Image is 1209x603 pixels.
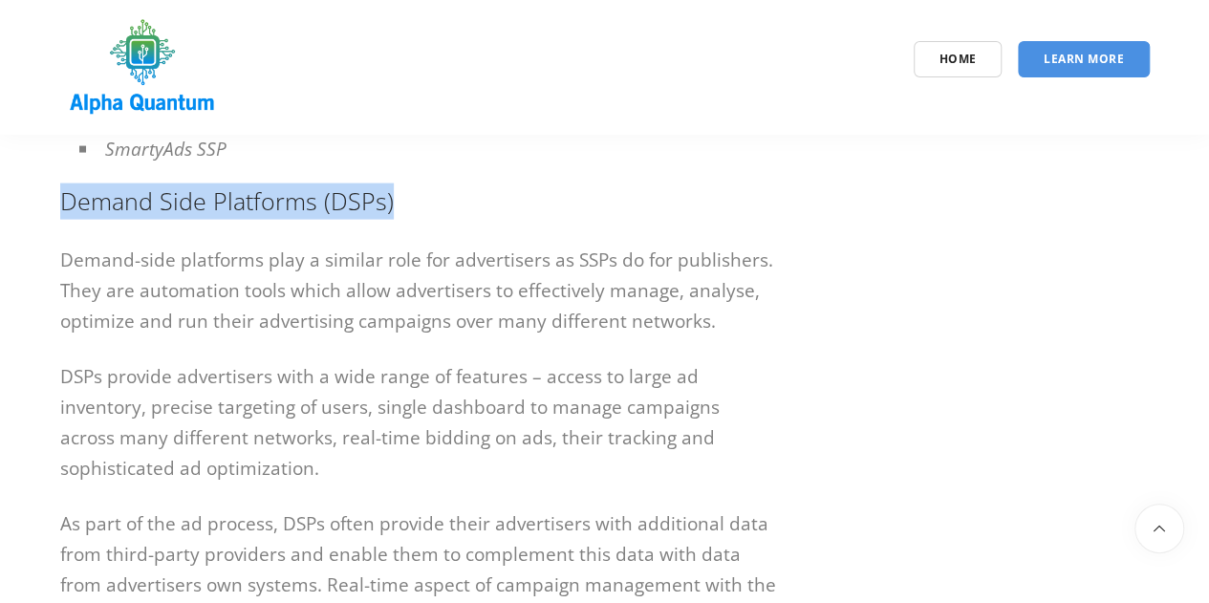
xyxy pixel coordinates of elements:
img: logo [60,12,226,122]
h3: Demand Side Platforms (DSPs) [60,183,777,220]
span: Learn More [1044,51,1124,67]
a: Learn More [1018,41,1150,77]
p: Demand-side platforms play a similar role for advertisers as SSPs do for publishers. They are aut... [60,245,777,336]
em: SmartyAds SSP [105,137,227,162]
span: Home [939,51,977,67]
p: DSPs provide advertisers with a wide range of features – access to large ad inventory, precise ta... [60,361,777,484]
a: Home [914,41,1003,77]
